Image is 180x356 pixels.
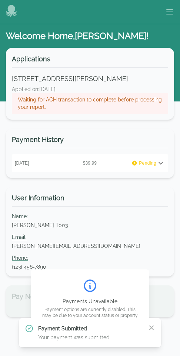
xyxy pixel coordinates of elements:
[57,160,100,166] p: $39.99
[12,135,168,148] h3: Payment History
[12,193,168,207] h3: User Information
[12,213,168,220] div: Name :
[139,160,156,166] span: Pending
[12,242,168,250] div: [PERSON_NAME][EMAIL_ADDRESS][DOMAIN_NAME]
[12,254,168,262] div: Phone :
[15,160,57,166] p: [DATE]
[12,154,168,172] div: [DATE]$39.99Pending
[12,85,157,93] p: Applied on: [DATE]
[38,325,142,332] p: Payment Submitted
[38,334,142,341] p: Your payment was submitted
[12,263,168,271] div: (123) 456-7890
[40,298,140,305] p: Payments Unavailable
[18,96,162,111] p: Waiting for ACH transaction to complete before processing your report.
[40,307,140,324] p: Payment options are currently disabled. This may be due to your account status or property settings.
[12,233,168,241] div: Email :
[6,30,174,42] h1: Welcome Home, [PERSON_NAME] !
[12,74,157,84] p: [STREET_ADDRESS][PERSON_NAME]
[12,54,168,68] h3: Applications
[12,221,168,229] div: [PERSON_NAME] T003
